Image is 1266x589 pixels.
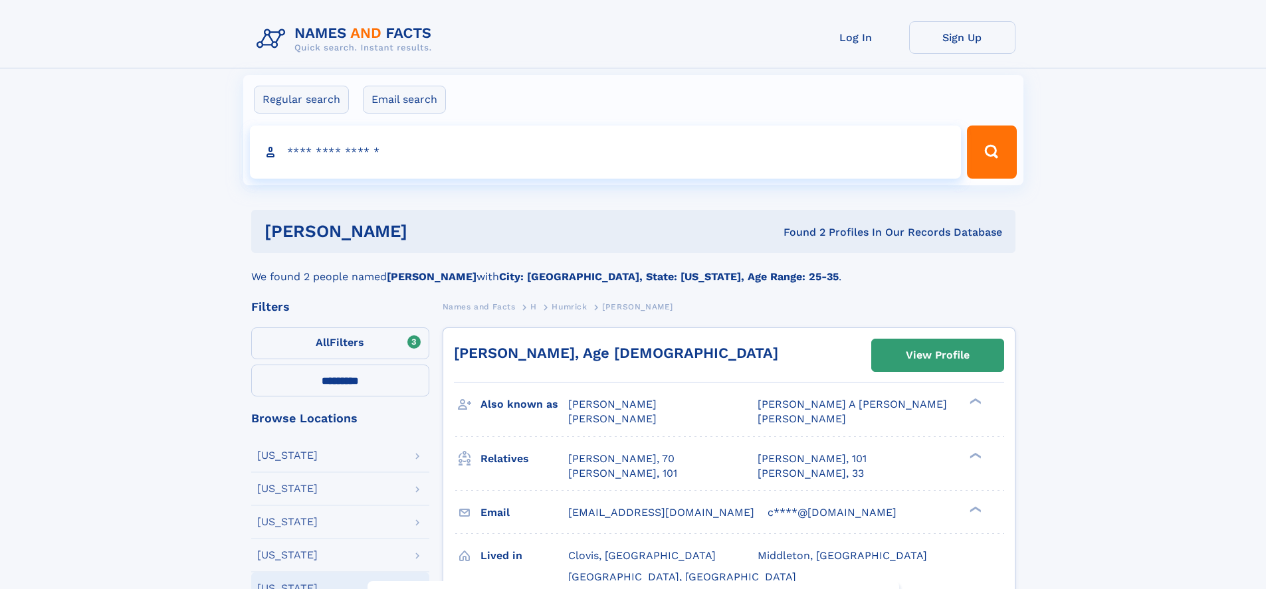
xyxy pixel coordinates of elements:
[758,452,867,466] a: [PERSON_NAME], 101
[254,86,349,114] label: Regular search
[530,298,537,315] a: H
[758,412,846,425] span: [PERSON_NAME]
[499,270,839,283] b: City: [GEOGRAPHIC_DATA], State: [US_STATE], Age Range: 25-35
[454,345,778,361] a: [PERSON_NAME], Age [DEMOGRAPHIC_DATA]
[387,270,476,283] b: [PERSON_NAME]
[480,545,568,567] h3: Lived in
[568,570,796,583] span: [GEOGRAPHIC_DATA], [GEOGRAPHIC_DATA]
[758,549,927,562] span: Middleton, [GEOGRAPHIC_DATA]
[264,223,595,240] h1: [PERSON_NAME]
[257,450,318,461] div: [US_STATE]
[966,505,982,513] div: ❯
[443,298,516,315] a: Names and Facts
[568,466,677,481] a: [PERSON_NAME], 101
[316,336,330,349] span: All
[250,126,962,179] input: search input
[251,21,443,57] img: Logo Names and Facts
[257,550,318,560] div: [US_STATE]
[257,517,318,527] div: [US_STATE]
[257,483,318,494] div: [US_STATE]
[568,549,716,562] span: Clovis, [GEOGRAPHIC_DATA]
[480,393,568,416] h3: Also known as
[758,398,947,410] span: [PERSON_NAME] A [PERSON_NAME]
[568,506,754,519] span: [EMAIL_ADDRESS][DOMAIN_NAME]
[568,412,657,425] span: [PERSON_NAME]
[530,302,537,311] span: H
[251,327,429,359] label: Filters
[758,466,864,481] a: [PERSON_NAME], 33
[568,452,675,466] a: [PERSON_NAME], 70
[803,21,909,54] a: Log In
[909,21,1015,54] a: Sign Up
[595,225,1002,240] div: Found 2 Profiles In Our Records Database
[552,298,587,315] a: Humrick
[602,302,673,311] span: [PERSON_NAME]
[251,412,429,424] div: Browse Locations
[568,398,657,410] span: [PERSON_NAME]
[966,397,982,406] div: ❯
[552,302,587,311] span: Humrick
[363,86,446,114] label: Email search
[251,301,429,313] div: Filters
[480,448,568,470] h3: Relatives
[480,501,568,524] h3: Email
[251,253,1015,285] div: We found 2 people named with .
[872,339,1003,371] a: View Profile
[966,451,982,460] div: ❯
[906,340,970,371] div: View Profile
[967,126,1016,179] button: Search Button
